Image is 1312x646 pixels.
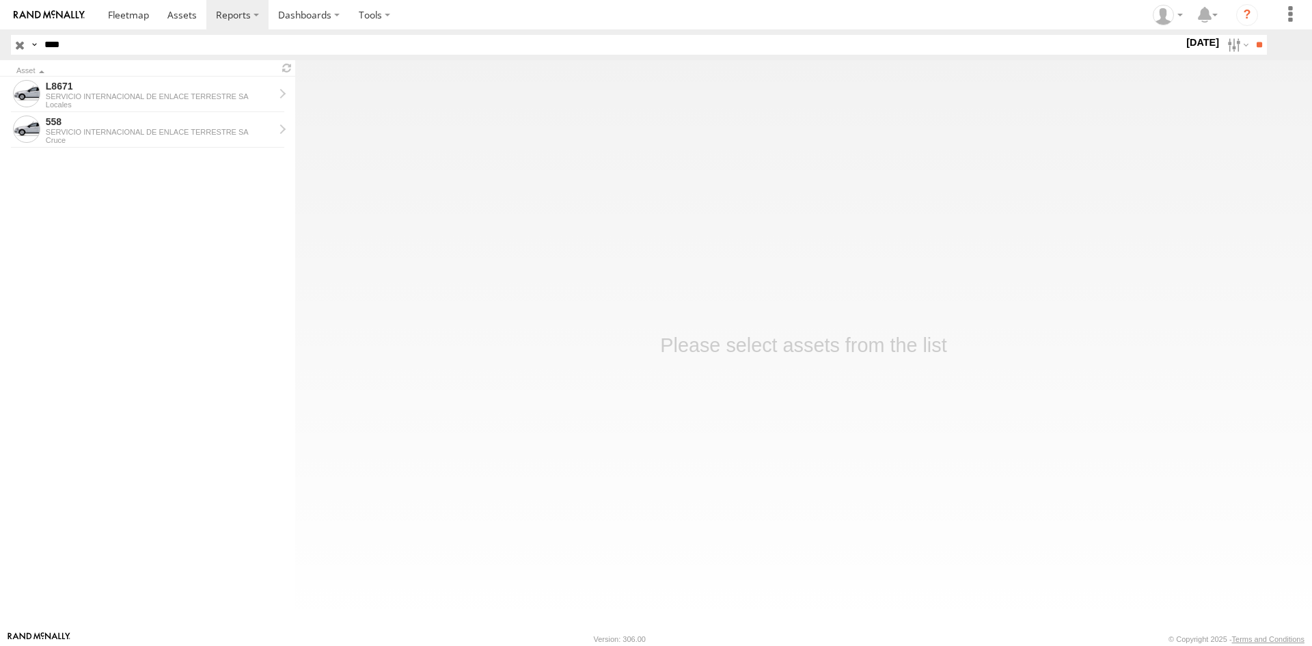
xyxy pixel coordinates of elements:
[1184,35,1222,50] label: [DATE]
[46,100,274,109] div: Locales
[46,116,274,128] div: 558 - View Asset History
[1168,635,1304,643] div: © Copyright 2025 -
[46,80,274,92] div: L8671 - View Asset History
[29,35,40,55] label: Search Query
[46,136,274,144] div: Cruce
[8,632,70,646] a: Visit our Website
[16,68,273,75] div: Click to Sort
[279,62,295,75] span: Refresh
[1148,5,1188,25] div: DAVID ARRIETA
[46,128,274,136] div: SERVICIO INTERNACIONAL DE ENLACE TERRESTRE SA
[14,10,85,20] img: rand-logo.svg
[1236,4,1258,26] i: ?
[46,92,274,100] div: SERVICIO INTERNACIONAL DE ENLACE TERRESTRE SA
[1232,635,1304,643] a: Terms and Conditions
[1222,35,1251,55] label: Search Filter Options
[594,635,646,643] div: Version: 306.00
